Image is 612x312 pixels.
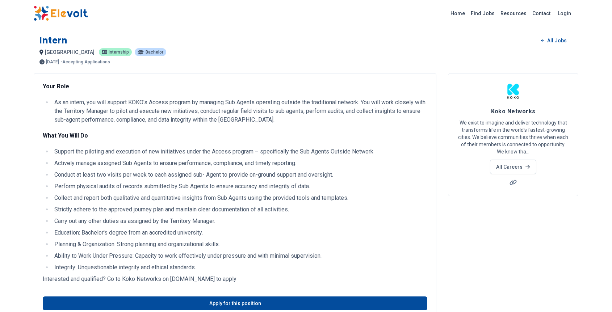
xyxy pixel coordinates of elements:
li: As an intern, you will support KOKO’s Access program by managing Sub Agents operating outside the... [52,98,427,124]
p: - Accepting Applications [60,60,110,64]
li: Planning & Organization: Strong planning and organizational skills. [52,240,427,249]
span: Bachelor [146,50,163,54]
a: Resources [498,8,529,19]
span: [GEOGRAPHIC_DATA] [45,49,95,55]
a: Contact [529,8,553,19]
p: We exist to imagine and deliver technology that transforms life in the world’s fastest-growing ci... [457,119,569,155]
p: Interested and qualified? Go to Koko Networks on [DOMAIN_NAME] to apply [43,275,427,283]
li: Integrity: Unquestionable integrity and ethical standards. [52,263,427,272]
span: [DATE] [46,60,59,64]
span: internship [109,50,129,54]
img: Koko Networks [504,82,522,100]
li: Collect and report both qualitative and quantitative insights from Sub Agents using the provided ... [52,194,427,202]
strong: Your Role [43,83,69,90]
a: Find Jobs [468,8,498,19]
li: Conduct at least two visits per week to each assigned sub- Agent to provide on-ground support and... [52,170,427,179]
li: Actively manage assigned Sub Agents to ensure performance, compliance, and timely reporting. [52,159,427,168]
li: Carry out any other duties as assigned by the Territory Manager. [52,217,427,225]
li: Perform physical audits of records submitted by Sub Agents to ensure accuracy and integrity of data. [52,182,427,191]
a: Home [448,8,468,19]
a: All Careers [490,160,536,174]
li: Support the piloting and execution of new initiatives under the Access program – specifically the... [52,147,427,156]
li: Education: Bachelor's degree from an accredited university. [52,228,427,237]
li: Ability to Work Under Pressure: Capacity to work effectively under pressure and with minimal supe... [52,252,427,260]
a: All Jobs [535,35,573,46]
span: Koko Networks [491,108,536,115]
h1: Intern [39,35,68,46]
img: Elevolt [34,6,88,21]
strong: What You Will Do [43,132,88,139]
li: Strictly adhere to the approved journey plan and maintain clear documentation of all activities. [52,205,427,214]
a: Login [553,6,575,21]
a: Apply for this position [43,296,427,310]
